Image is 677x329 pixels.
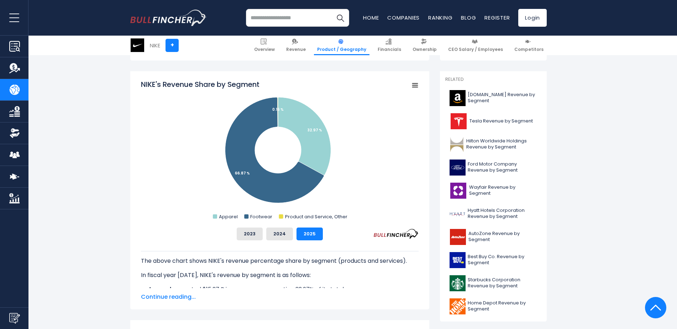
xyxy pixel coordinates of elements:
a: Home Depot Revenue by Segment [445,297,541,316]
img: H logo [450,206,466,222]
a: Ranking [428,14,452,21]
a: Register [484,14,510,21]
p: In fiscal year [DATE], NIKE's revenue by segment is as follows: [141,271,419,280]
button: 2024 [266,228,293,240]
button: 2025 [296,228,323,240]
span: Revenue [286,47,306,52]
a: AutoZone Revenue by Segment [445,227,541,247]
a: Revenue [283,36,309,55]
text: Apparel [219,213,238,220]
tspan: 32.97 % [308,127,322,133]
a: + [166,39,179,52]
img: SBUX logo [450,275,466,291]
svg: NIKE's Revenue Share by Segment [141,79,419,222]
p: Related [445,77,541,83]
a: Home [363,14,379,21]
span: Starbucks Corporation Revenue by Segment [468,277,537,289]
a: Best Buy Co. Revenue by Segment [445,250,541,270]
span: [DOMAIN_NAME] Revenue by Segment [468,92,537,104]
a: Competitors [511,36,547,55]
img: TSLA logo [450,113,467,129]
img: BBY logo [450,252,466,268]
span: Home Depot Revenue by Segment [468,300,537,312]
b: Apparel [148,285,171,293]
a: [DOMAIN_NAME] Revenue by Segment [445,88,541,108]
span: Financials [378,47,401,52]
span: CEO Salary / Employees [448,47,503,52]
button: Search [331,9,349,27]
span: Wayfair Revenue by Segment [469,184,537,197]
img: Ownership [9,128,20,139]
a: Tesla Revenue by Segment [445,111,541,131]
img: NKE logo [131,38,144,52]
tspan: 0.16 % [272,107,284,112]
button: 2023 [237,228,263,240]
tspan: NIKE's Revenue Share by Segment [141,79,259,89]
a: Ownership [409,36,440,55]
a: Login [518,9,547,27]
a: Overview [251,36,278,55]
a: CEO Salary / Employees [445,36,506,55]
a: Hyatt Hotels Corporation Revenue by Segment [445,204,541,224]
a: Go to homepage [130,10,207,26]
img: W logo [450,183,467,199]
span: AutoZone Revenue by Segment [468,231,537,243]
span: Product / Geography [317,47,366,52]
a: Product / Geography [314,36,369,55]
img: HD logo [450,298,466,314]
img: F logo [450,160,466,176]
img: HLT logo [450,136,464,152]
a: Blog [461,14,476,21]
a: Financials [374,36,404,55]
div: NIKE [150,41,160,49]
span: Tesla Revenue by Segment [469,118,533,124]
text: Footwear [250,213,272,220]
a: Ford Motor Company Revenue by Segment [445,158,541,177]
a: Hilton Worldwide Holdings Revenue by Segment [445,135,541,154]
span: Ford Motor Company Revenue by Segment [468,161,537,173]
img: AZO logo [450,229,466,245]
text: Product and Service, Other [285,213,347,220]
img: AMZN logo [450,90,466,106]
span: Hilton Worldwide Holdings Revenue by Segment [466,138,537,150]
a: Starbucks Corporation Revenue by Segment [445,273,541,293]
span: Overview [254,47,275,52]
span: Ownership [413,47,437,52]
li: generated $15.27 B in revenue, representing 32.97% of its total revenue. [141,285,419,294]
span: Competitors [514,47,544,52]
span: Best Buy Co. Revenue by Segment [468,254,537,266]
span: Continue reading... [141,293,419,301]
a: Wayfair Revenue by Segment [445,181,541,200]
p: The above chart shows NIKE's revenue percentage share by segment (products and services). [141,257,419,265]
span: Hyatt Hotels Corporation Revenue by Segment [468,208,537,220]
img: bullfincher logo [130,10,207,26]
a: Companies [387,14,420,21]
tspan: 66.87 % [235,171,250,176]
